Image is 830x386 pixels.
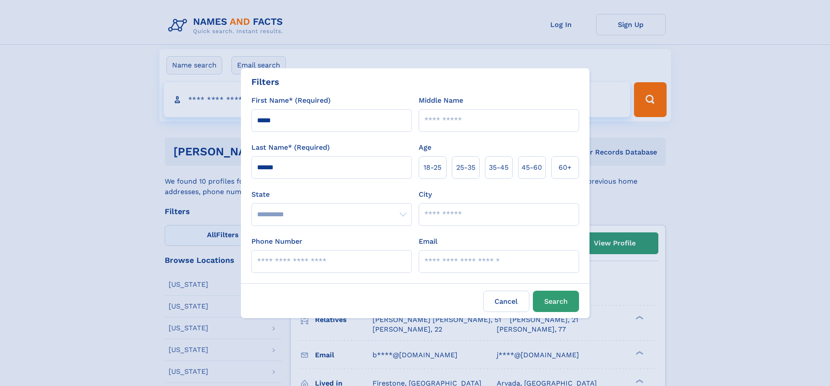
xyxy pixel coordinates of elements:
span: 18‑25 [423,162,441,173]
label: Middle Name [419,95,463,106]
div: Filters [251,75,279,88]
label: Cancel [483,291,529,312]
label: Age [419,142,431,153]
label: First Name* (Required) [251,95,331,106]
button: Search [533,291,579,312]
span: 45‑60 [522,162,542,173]
label: Email [419,236,437,247]
label: State [251,189,412,200]
span: 25‑35 [456,162,475,173]
span: 35‑45 [489,162,508,173]
span: 60+ [559,162,572,173]
label: Phone Number [251,236,302,247]
label: Last Name* (Required) [251,142,330,153]
label: City [419,189,432,200]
